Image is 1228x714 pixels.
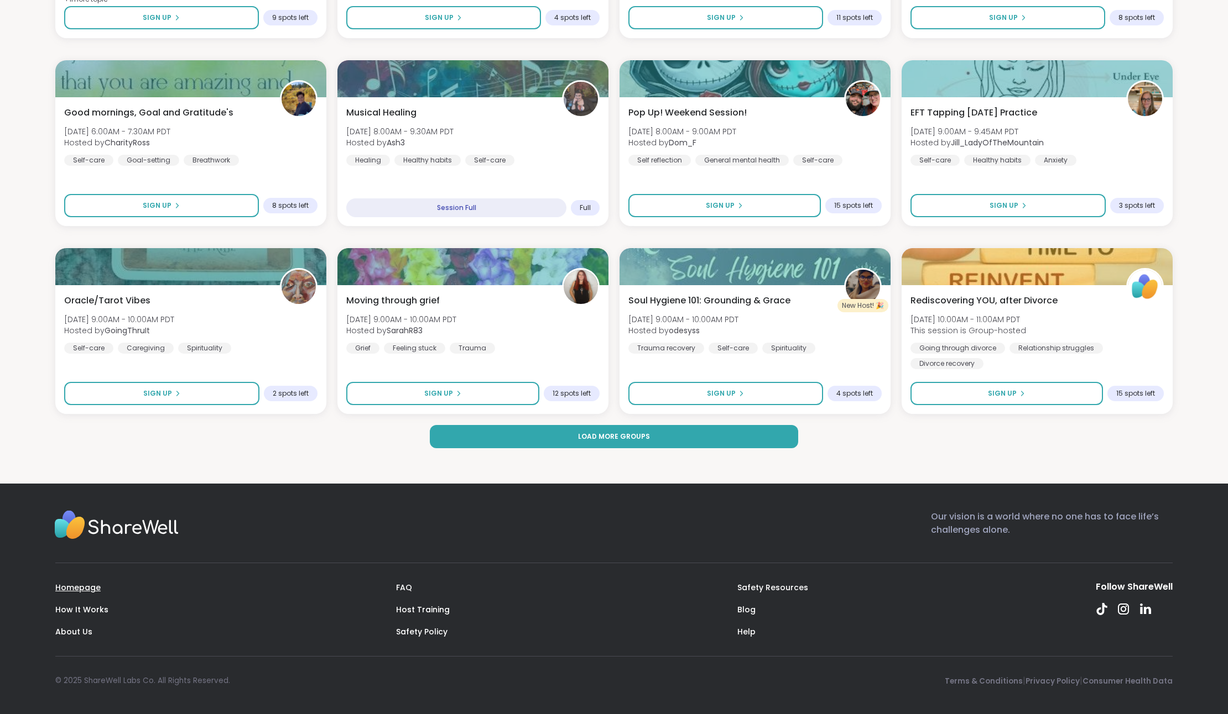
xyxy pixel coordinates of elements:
img: CharityRoss [282,82,316,116]
span: 12 spots left [553,389,591,398]
span: EFT Tapping [DATE] Practice [910,106,1037,119]
span: Oracle/Tarot Vibes [64,294,150,307]
a: Blog [737,604,756,615]
button: Sign Up [64,194,259,217]
img: ShareWell [1128,270,1162,304]
span: Load more groups [578,432,650,442]
span: Good mornings, Goal and Gratitude's [64,106,233,119]
button: Sign Up [628,382,823,405]
div: Self-care [709,343,758,354]
div: Going through divorce [910,343,1005,354]
span: Musical Healing [346,106,417,119]
b: SarahR83 [387,325,423,336]
div: Grief [346,343,379,354]
span: 15 spots left [834,201,873,210]
img: SarahR83 [564,270,598,304]
span: 15 spots left [1116,389,1155,398]
span: Sign Up [989,13,1018,23]
a: How It Works [55,604,108,615]
div: Divorce recovery [910,358,984,369]
span: Sign Up [988,389,1017,398]
span: [DATE] 9:00AM - 10:00AM PDT [346,314,456,325]
span: Sign Up [425,13,454,23]
div: Self-care [910,155,960,166]
span: Sign Up [424,389,453,398]
img: GoingThruIt [282,270,316,304]
span: Hosted by [64,325,174,336]
span: 8 spots left [1118,13,1155,22]
div: Caregiving [118,343,174,354]
span: Sign Up [143,201,171,211]
span: [DATE] 9:00AM - 9:45AM PDT [910,126,1044,137]
button: Sign Up [64,382,259,405]
span: Sign Up [990,201,1018,211]
button: Sign Up [628,6,823,29]
span: [DATE] 10:00AM - 11:00AM PDT [910,314,1026,325]
b: odesyss [669,325,700,336]
div: Breathwork [184,155,239,166]
a: Safety Resources [737,582,808,593]
span: Rediscovering YOU, after Divorce [910,294,1058,307]
span: Hosted by [346,325,456,336]
img: Dom_F [846,82,880,116]
span: | [1080,674,1083,687]
a: About Us [55,626,92,637]
div: Session Full [346,198,566,217]
span: Full [580,203,591,212]
span: [DATE] 6:00AM - 7:30AM PDT [64,126,170,137]
span: [DATE] 9:00AM - 10:00AM PDT [628,314,738,325]
div: General mental health [695,155,789,166]
span: 8 spots left [272,201,309,210]
div: Trauma [450,343,495,354]
span: Hosted by [628,325,738,336]
span: 4 spots left [554,13,591,22]
button: Sign Up [64,6,259,29]
b: GoingThruIt [105,325,150,336]
b: Ash3 [387,137,405,148]
button: Sign Up [346,6,541,29]
a: Privacy Policy [1026,676,1080,686]
a: Help [737,626,756,637]
div: Self reflection [628,155,691,166]
div: Healthy habits [964,155,1031,166]
img: odesyss [846,270,880,304]
span: Sign Up [706,201,735,211]
b: CharityRoss [105,137,150,148]
button: Load more groups [430,425,798,448]
img: Sharewell [54,510,179,542]
span: Hosted by [910,137,1044,148]
span: 11 spots left [836,13,873,22]
div: Relationship struggles [1010,343,1103,354]
button: Sign Up [910,194,1106,217]
div: Follow ShareWell [1096,581,1173,593]
a: Safety Policy [396,626,448,637]
div: Healthy habits [394,155,461,166]
div: Self-care [465,155,514,166]
div: Goal-setting [118,155,179,166]
div: Self-care [64,155,113,166]
button: Sign Up [910,6,1105,29]
div: Healing [346,155,390,166]
span: This session is Group-hosted [910,325,1026,336]
div: Trauma recovery [628,343,704,354]
button: Sign Up [346,382,539,405]
span: | [1023,674,1026,687]
div: © 2025 ShareWell Labs Co. All Rights Reserved. [55,675,230,686]
span: Sign Up [143,389,172,398]
b: Jill_LadyOfTheMountain [951,137,1044,148]
div: Self-care [64,343,113,354]
a: Homepage [55,582,101,593]
img: Jill_LadyOfTheMountain [1128,82,1162,116]
span: [DATE] 9:00AM - 10:00AM PDT [64,314,174,325]
span: Sign Up [707,389,736,398]
a: Host Training [396,604,450,615]
span: Hosted by [64,137,170,148]
span: Pop Up! Weekend Session! [628,106,747,119]
div: Spirituality [178,343,231,354]
span: Sign Up [143,13,171,23]
span: [DATE] 8:00AM - 9:30AM PDT [346,126,454,137]
button: Sign Up [628,194,821,217]
span: Hosted by [346,137,454,148]
div: Spirituality [762,343,815,354]
span: [DATE] 8:00AM - 9:00AM PDT [628,126,736,137]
